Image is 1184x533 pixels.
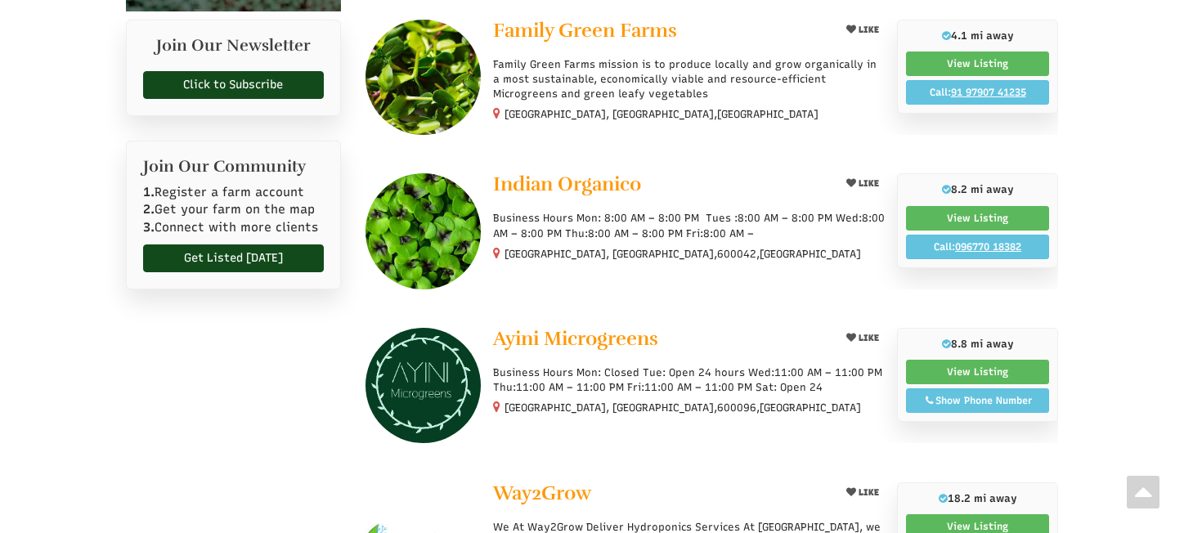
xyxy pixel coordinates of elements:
h2: Join Our Community [143,158,324,176]
span: LIKE [856,333,879,343]
img: Indian Organico [366,173,481,289]
b: 1. [143,185,155,199]
p: 8.2 mi away [906,182,1049,197]
a: View Listing [906,360,1049,384]
a: Indian Organico [493,173,827,199]
span: LIKE [856,25,879,35]
a: Call:096770 18382 [934,241,1021,253]
span: Ayini Microgreens [493,326,658,351]
a: Ayini Microgreens [493,328,827,353]
button: LIKE [841,20,885,40]
a: Call:91 97907 41235 [930,87,1026,98]
small: [GEOGRAPHIC_DATA], [GEOGRAPHIC_DATA], [505,108,818,120]
span: Way2Grow [493,481,591,505]
a: Way2Grow [493,482,827,508]
img: Ayini Microgreens [366,328,481,443]
span: 600096 [717,401,756,415]
button: LIKE [841,482,885,503]
span: [GEOGRAPHIC_DATA] [717,107,818,122]
b: 3. [143,220,155,235]
span: LIKE [856,487,879,498]
b: 2. [143,202,155,217]
img: Family Green Farms [366,20,481,135]
u: 096770 18382 [955,241,1021,253]
p: 4.1 mi away [906,29,1049,43]
a: Click to Subscribe [143,71,324,99]
span: [GEOGRAPHIC_DATA] [760,247,861,262]
u: 91 97907 41235 [951,87,1026,98]
a: Get Listed [DATE] [143,244,324,272]
small: [GEOGRAPHIC_DATA], [GEOGRAPHIC_DATA], , [505,248,861,260]
button: LIKE [841,328,885,348]
p: Business Hours Mon: Closed Tue: Open 24 hours Wed:11:00 AM – 11:00 PM Thu:11:00 AM – 11:00 PM Fri... [493,365,885,395]
div: Show Phone Number [915,393,1040,408]
a: Family Green Farms [493,20,827,45]
p: Business Hours Mon: 8:00 AM – 8:00 PM Tues :8:00 AM – 8:00 PM Wed:8:00 AM – 8:00 PM Thu:8:00 AM –... [493,211,885,240]
h2: Join Our Newsletter [143,37,324,63]
small: [GEOGRAPHIC_DATA], [GEOGRAPHIC_DATA], , [505,401,861,414]
p: Family Green Farms mission is to produce locally and grow organically in a most sustainable, econ... [493,57,885,102]
p: 8.8 mi away [906,337,1049,352]
span: Indian Organico [493,172,641,196]
a: View Listing [906,206,1049,231]
p: 18.2 mi away [906,491,1049,506]
span: Family Green Farms [493,18,677,43]
button: LIKE [841,173,885,194]
p: Register a farm account Get your farm on the map Connect with more clients [143,184,324,236]
span: [GEOGRAPHIC_DATA] [760,401,861,415]
span: LIKE [856,178,879,189]
a: View Listing [906,52,1049,76]
span: 600042 [717,247,756,262]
